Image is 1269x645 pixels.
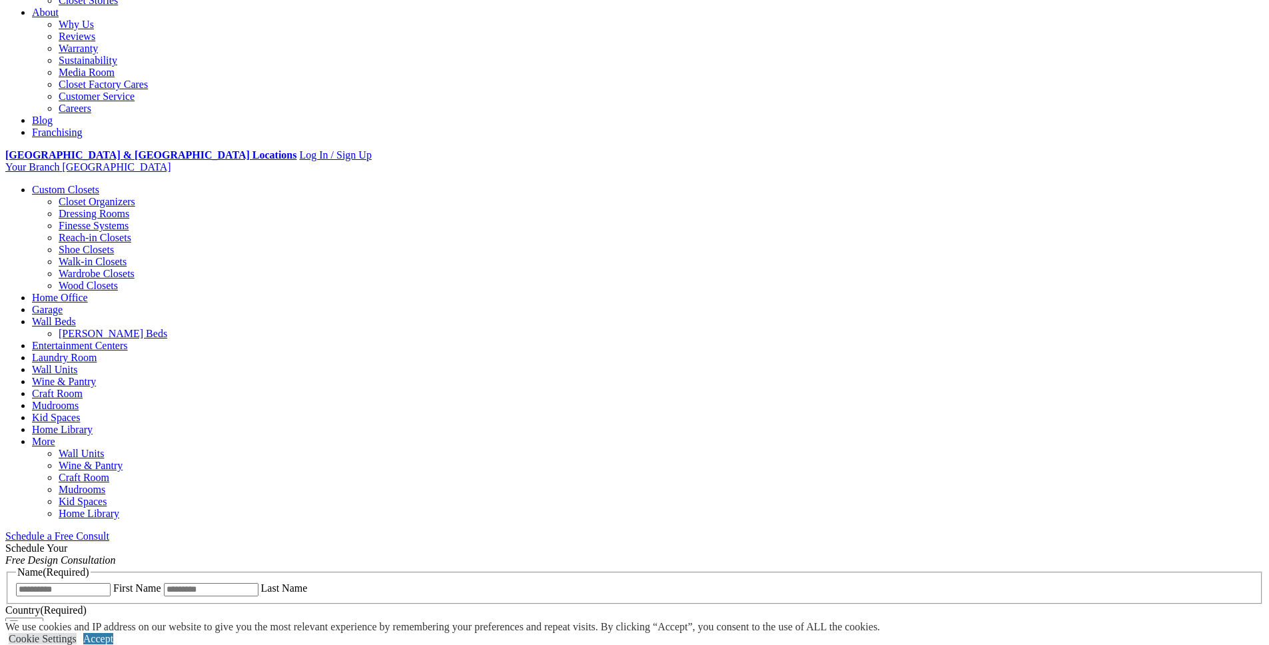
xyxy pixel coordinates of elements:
a: [GEOGRAPHIC_DATA] & [GEOGRAPHIC_DATA] Locations [5,149,296,161]
div: We use cookies and IP address on our website to give you the most relevant experience by remember... [5,621,880,633]
a: Dressing Rooms [59,208,129,219]
a: Entertainment Centers [32,340,128,351]
a: Closet Organizers [59,196,135,207]
a: Franchising [32,127,83,138]
a: Log In / Sign Up [299,149,371,161]
a: Customer Service [59,91,135,102]
span: [GEOGRAPHIC_DATA] [62,161,171,173]
a: Laundry Room [32,352,97,363]
a: Cookie Settings [9,633,77,644]
a: More menu text will display only on big screen [32,436,55,447]
a: Mudrooms [59,484,105,495]
label: First Name [113,582,161,594]
a: Walk-in Closets [59,256,127,267]
a: Shoe Closets [59,244,114,255]
a: Why Us [59,19,94,30]
a: Sustainability [59,55,117,66]
a: Craft Room [59,472,109,483]
span: (Required) [40,604,86,616]
a: About [32,7,59,18]
legend: Name [16,566,91,578]
a: [PERSON_NAME] Beds [59,328,167,339]
label: Country [5,604,87,616]
a: Craft Room [32,388,83,399]
a: Mudrooms [32,400,79,411]
a: Wall Units [59,448,104,459]
span: (Required) [43,566,89,578]
a: Reviews [59,31,95,42]
a: Wardrobe Closets [59,268,135,279]
a: Home Office [32,292,88,303]
a: Wall Beds [32,316,76,327]
a: Kid Spaces [59,496,107,507]
a: Careers [59,103,91,114]
a: Kid Spaces [32,412,80,423]
em: Free Design Consultation [5,554,116,566]
a: Media Room [59,67,115,78]
a: Wood Closets [59,280,118,291]
a: Your Branch [GEOGRAPHIC_DATA] [5,161,171,173]
a: Wine & Pantry [32,376,96,387]
span: Schedule Your [5,542,116,566]
a: Blog [32,115,53,126]
a: Garage [32,304,63,315]
label: Last Name [261,582,308,594]
a: Schedule a Free Consult (opens a dropdown menu) [5,530,109,542]
a: Custom Closets [32,184,99,195]
a: Accept [83,633,113,644]
a: Home Library [32,424,93,435]
a: Home Library [59,508,119,519]
a: Finesse Systems [59,220,129,231]
a: Reach-in Closets [59,232,131,243]
a: Wine & Pantry [59,460,123,471]
a: Warranty [59,43,98,54]
span: Your Branch [5,161,59,173]
a: Closet Factory Cares [59,79,148,90]
a: Wall Units [32,364,77,375]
